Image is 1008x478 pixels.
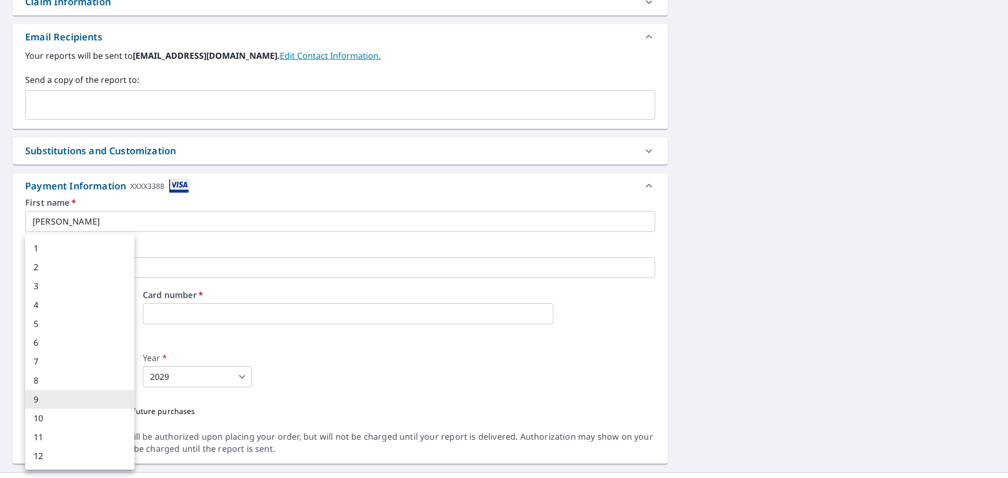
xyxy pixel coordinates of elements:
[25,239,134,258] li: 1
[25,390,134,409] li: 9
[25,295,134,314] li: 4
[25,428,134,447] li: 11
[25,352,134,371] li: 7
[25,333,134,352] li: 6
[25,277,134,295] li: 3
[25,258,134,277] li: 2
[25,371,134,390] li: 8
[25,314,134,333] li: 5
[25,447,134,465] li: 12
[25,409,134,428] li: 10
